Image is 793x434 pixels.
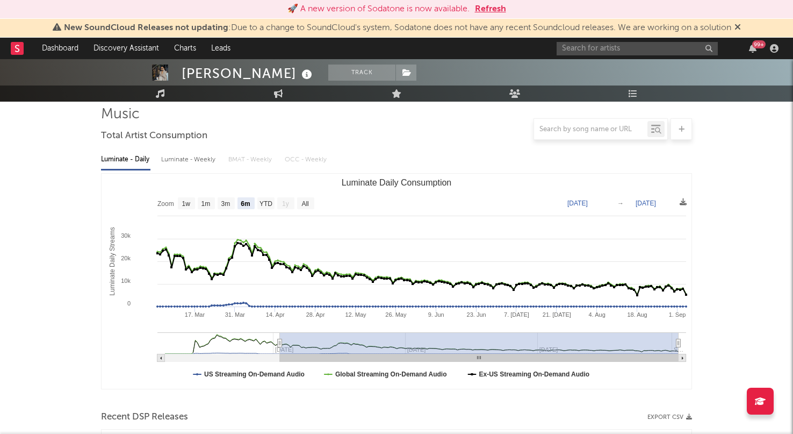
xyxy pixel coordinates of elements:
[259,200,272,208] text: YTD
[428,311,444,318] text: 9. Jun
[669,311,686,318] text: 1. Sep
[617,200,624,207] text: →
[749,44,756,53] button: 99+
[182,65,315,82] div: [PERSON_NAME]
[734,24,741,32] span: Dismiss
[306,311,325,318] text: 28. Apr
[636,200,656,207] text: [DATE]
[479,371,590,378] text: Ex-US Streaming On-Demand Audio
[157,200,174,208] text: Zoom
[345,311,366,318] text: 12. May
[101,411,188,424] span: Recent DSP Releases
[328,65,395,81] button: Track
[204,38,238,59] a: Leads
[385,311,407,318] text: 26. May
[109,227,116,295] text: Luminate Daily Streams
[204,371,305,378] text: US Streaming On-Demand Audio
[287,3,470,16] div: 🚀 A new version of Sodatone is now available.
[201,200,211,208] text: 1m
[161,151,218,169] div: Luminate - Weekly
[86,38,167,59] a: Discovery Assistant
[567,200,588,207] text: [DATE]
[266,311,285,318] text: 14. Apr
[674,346,683,353] text: S…
[342,178,452,187] text: Luminate Daily Consumption
[221,200,230,208] text: 3m
[282,200,289,208] text: 1y
[34,38,86,59] a: Dashboard
[101,108,140,121] span: Music
[467,311,486,318] text: 23. Jun
[241,200,250,208] text: 6m
[167,38,204,59] a: Charts
[121,278,131,284] text: 10k
[475,3,506,16] button: Refresh
[121,255,131,261] text: 20k
[64,24,731,32] span: : Due to a change to SoundCloud's system, Sodatone does not have any recent Soundcloud releases. ...
[101,151,150,169] div: Luminate - Daily
[627,311,647,318] text: 18. Aug
[589,311,605,318] text: 4. Aug
[185,311,205,318] text: 17. Mar
[225,311,246,318] text: 31. Mar
[64,24,228,32] span: New SoundCloud Releases not updating
[102,174,691,389] svg: Luminate Daily Consumption
[301,200,308,208] text: All
[752,40,766,48] div: 99 +
[121,232,131,239] text: 30k
[647,414,692,421] button: Export CSV
[534,125,647,134] input: Search by song name or URL
[335,371,447,378] text: Global Streaming On-Demand Audio
[127,300,131,307] text: 0
[504,311,529,318] text: 7. [DATE]
[182,200,191,208] text: 1w
[557,42,718,55] input: Search for artists
[543,311,571,318] text: 21. [DATE]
